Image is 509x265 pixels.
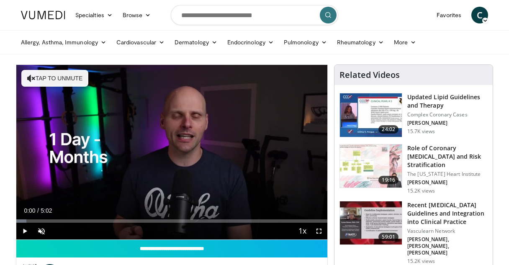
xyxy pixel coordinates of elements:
a: Browse [118,7,156,23]
p: Vasculearn Network [407,228,488,234]
button: Unmute [33,223,50,239]
a: More [389,34,421,51]
span: 59:01 [378,233,398,241]
img: 1efa8c99-7b8a-4ab5-a569-1c219ae7bd2c.150x105_q85_crop-smart_upscale.jpg [340,144,402,188]
a: 24:02 Updated Lipid Guidelines and Therapy Complex Coronary Cases [PERSON_NAME] 15.7K views [339,93,488,137]
img: VuMedi Logo [21,11,65,19]
a: Pulmonology [279,34,332,51]
p: 15.7K views [407,128,435,135]
button: Play [16,223,33,239]
button: Tap to unmute [21,70,88,87]
img: 77f671eb-9394-4acc-bc78-a9f077f94e00.150x105_q85_crop-smart_upscale.jpg [340,93,402,137]
span: 24:02 [378,125,398,134]
p: Complex Coronary Cases [407,111,488,118]
h3: Role of Coronary [MEDICAL_DATA] and Risk Stratification [407,144,488,169]
a: Endocrinology [222,34,279,51]
h3: Updated Lipid Guidelines and Therapy [407,93,488,110]
span: 0:00 [24,207,35,214]
p: 15.2K views [407,258,435,265]
img: 87825f19-cf4c-4b91-bba1-ce218758c6bb.150x105_q85_crop-smart_upscale.jpg [340,201,402,245]
h3: Recent [MEDICAL_DATA] Guidelines and Integration into Clinical Practice [407,201,488,226]
p: The [US_STATE] Heart Institute [407,171,488,178]
p: [PERSON_NAME] [407,120,488,126]
a: 19:16 Role of Coronary [MEDICAL_DATA] and Risk Stratification The [US_STATE] Heart Institute [PER... [339,144,488,194]
p: [PERSON_NAME], [PERSON_NAME], [PERSON_NAME] [407,236,488,256]
p: [PERSON_NAME] [407,179,488,186]
span: 5:02 [41,207,52,214]
video-js: Video Player [16,65,327,240]
a: Rheumatology [332,34,389,51]
button: Fullscreen [311,223,327,239]
a: 59:01 Recent [MEDICAL_DATA] Guidelines and Integration into Clinical Practice Vasculearn Network ... [339,201,488,265]
a: Cardiovascular [111,34,170,51]
a: C [471,7,488,23]
span: / [37,207,39,214]
a: Favorites [432,7,466,23]
input: Search topics, interventions [171,5,338,25]
a: Dermatology [170,34,222,51]
h4: Related Videos [339,70,400,80]
a: Specialties [70,7,118,23]
button: Playback Rate [294,223,311,239]
a: Allergy, Asthma, Immunology [16,34,111,51]
div: Progress Bar [16,219,327,223]
p: 15.2K views [407,188,435,194]
span: 19:16 [378,176,398,184]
